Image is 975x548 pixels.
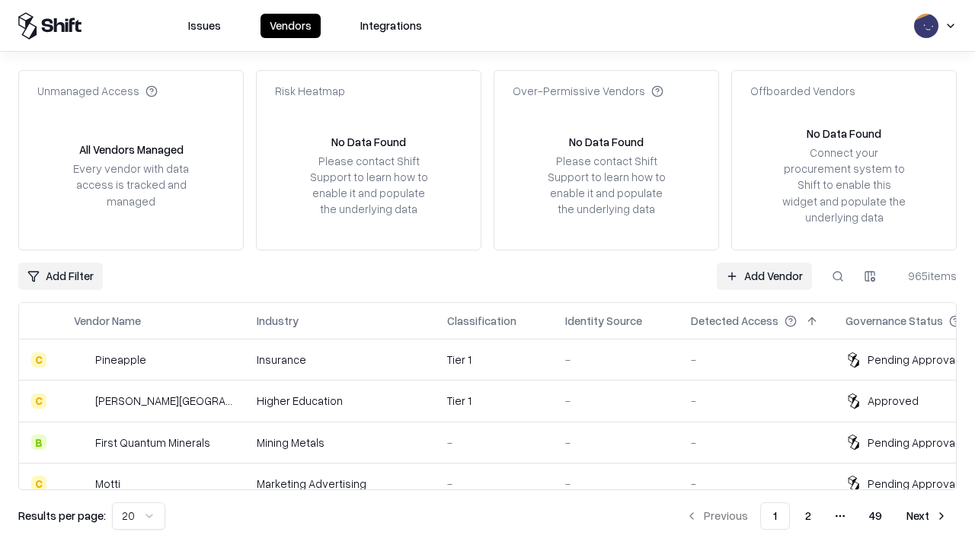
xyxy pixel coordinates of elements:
[74,393,89,409] img: Reichman University
[691,435,821,451] div: -
[79,142,184,158] div: All Vendors Managed
[565,393,667,409] div: -
[31,393,46,409] div: C
[857,502,894,530] button: 49
[793,502,823,530] button: 2
[565,476,667,492] div: -
[74,352,89,368] img: Pineapple
[569,134,644,150] div: No Data Found
[543,153,670,218] div: Please contact Shift Support to learn how to enable it and populate the underlying data
[331,134,406,150] div: No Data Found
[95,435,210,451] div: First Quantum Minerals
[447,393,541,409] div: Tier 1
[447,313,516,329] div: Classification
[447,352,541,368] div: Tier 1
[760,502,790,530] button: 1
[565,313,642,329] div: Identity Source
[691,476,821,492] div: -
[257,352,423,368] div: Insurance
[74,476,89,491] img: Motti
[868,435,957,451] div: Pending Approval
[261,14,321,38] button: Vendors
[717,263,812,290] a: Add Vendor
[257,313,299,329] div: Industry
[781,145,907,225] div: Connect your procurement system to Shift to enable this widget and populate the underlying data
[447,435,541,451] div: -
[74,313,141,329] div: Vendor Name
[846,313,943,329] div: Governance Status
[68,161,194,209] div: Every vendor with data access is tracked and managed
[74,435,89,450] img: First Quantum Minerals
[95,352,146,368] div: Pineapple
[18,263,103,290] button: Add Filter
[37,83,158,99] div: Unmanaged Access
[750,83,855,99] div: Offboarded Vendors
[691,352,821,368] div: -
[868,393,919,409] div: Approved
[351,14,431,38] button: Integrations
[179,14,230,38] button: Issues
[565,352,667,368] div: -
[305,153,432,218] div: Please contact Shift Support to learn how to enable it and populate the underlying data
[257,476,423,492] div: Marketing Advertising
[897,502,957,530] button: Next
[868,476,957,492] div: Pending Approval
[257,393,423,409] div: Higher Education
[807,126,881,142] div: No Data Found
[95,476,120,492] div: Motti
[31,435,46,450] div: B
[676,502,957,530] nav: pagination
[868,352,957,368] div: Pending Approval
[31,476,46,491] div: C
[513,83,663,99] div: Over-Permissive Vendors
[691,313,778,329] div: Detected Access
[896,268,957,284] div: 965 items
[691,393,821,409] div: -
[565,435,667,451] div: -
[95,393,232,409] div: [PERSON_NAME][GEOGRAPHIC_DATA]
[257,435,423,451] div: Mining Metals
[31,352,46,368] div: C
[447,476,541,492] div: -
[18,508,106,524] p: Results per page:
[275,83,345,99] div: Risk Heatmap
